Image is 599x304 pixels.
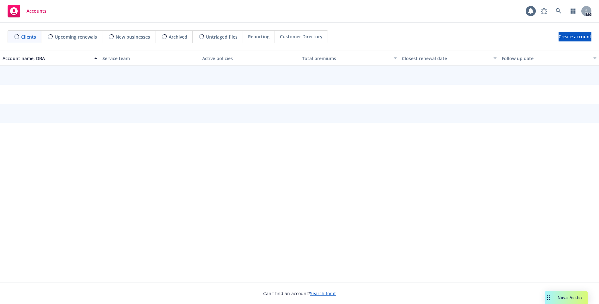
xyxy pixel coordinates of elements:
[55,34,97,40] span: Upcoming renewals
[538,5,550,17] a: Report a Bug
[248,33,269,40] span: Reporting
[567,5,579,17] a: Switch app
[202,55,297,62] div: Active policies
[116,34,150,40] span: New businesses
[399,51,499,66] button: Closest renewal date
[545,291,553,304] div: Drag to move
[559,31,591,43] span: Create account
[27,9,46,14] span: Accounts
[502,55,590,62] div: Follow up date
[310,290,336,296] a: Search for it
[100,51,200,66] button: Service team
[499,51,599,66] button: Follow up date
[102,55,197,62] div: Service team
[299,51,399,66] button: Total premiums
[5,2,49,20] a: Accounts
[200,51,299,66] button: Active policies
[169,34,187,40] span: Archived
[206,34,238,40] span: Untriaged files
[280,33,323,40] span: Customer Directory
[552,5,565,17] a: Search
[545,291,588,304] button: Nova Assist
[559,32,591,41] a: Create account
[402,55,490,62] div: Closest renewal date
[3,55,90,62] div: Account name, DBA
[263,290,336,297] span: Can't find an account?
[21,34,36,40] span: Clients
[558,295,583,300] span: Nova Assist
[302,55,390,62] div: Total premiums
